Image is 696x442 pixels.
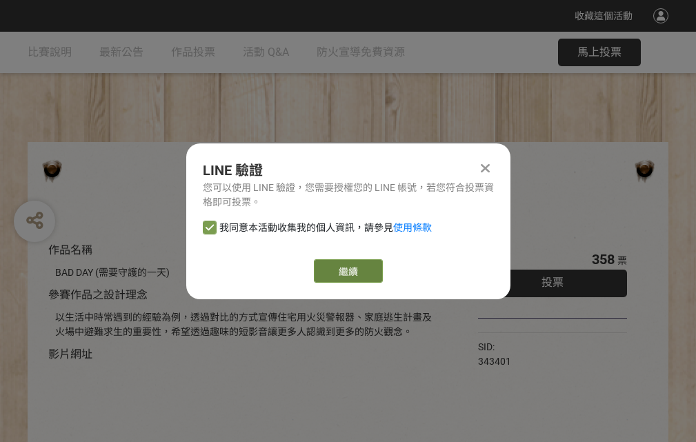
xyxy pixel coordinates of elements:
span: 作品投票 [171,46,215,59]
a: 比賽說明 [28,32,72,73]
a: 活動 Q&A [243,32,289,73]
span: 影片網址 [48,348,92,361]
span: 比賽說明 [28,46,72,59]
a: 防火宣導免費資源 [317,32,405,73]
a: 使用條款 [393,222,432,233]
span: 防火宣導免費資源 [317,46,405,59]
span: 收藏這個活動 [575,10,633,21]
span: 358 [592,251,615,268]
span: 我同意本活動收集我的個人資訊，請參見 [219,221,432,235]
div: BAD DAY (需要守護的一天) [55,265,437,280]
span: 馬上投票 [577,46,622,59]
span: 參賽作品之設計理念 [48,288,148,301]
span: 活動 Q&A [243,46,289,59]
span: 作品名稱 [48,243,92,257]
span: 投票 [541,276,564,289]
div: 您可以使用 LINE 驗證，您需要授權您的 LINE 帳號，若您符合投票資格即可投票。 [203,181,494,210]
a: 作品投票 [171,32,215,73]
iframe: Facebook Share [515,340,584,354]
button: 馬上投票 [558,39,641,66]
span: SID: 343401 [478,341,511,367]
div: LINE 驗證 [203,160,494,181]
a: 最新公告 [99,32,143,73]
span: 最新公告 [99,46,143,59]
a: 繼續 [314,259,383,283]
span: 票 [617,255,627,266]
div: 以生活中時常遇到的經驗為例，透過對比的方式宣傳住宅用火災警報器、家庭逃生計畫及火場中避難求生的重要性，希望透過趣味的短影音讓更多人認識到更多的防火觀念。 [55,310,437,339]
